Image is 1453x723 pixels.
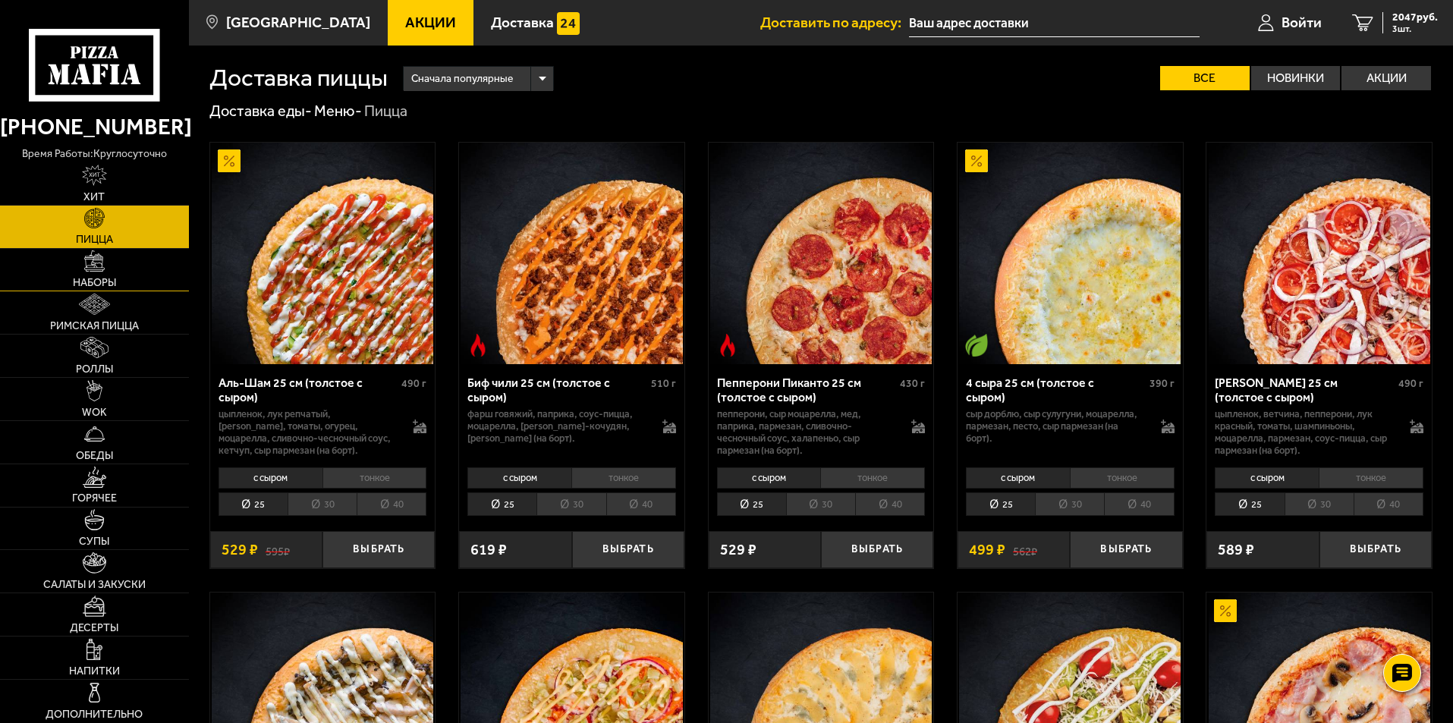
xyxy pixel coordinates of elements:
a: АкционныйАль-Шам 25 см (толстое с сыром) [210,143,436,364]
div: Биф чили 25 см (толстое с сыром) [467,376,647,404]
span: Салаты и закуски [43,580,146,590]
span: Супы [79,536,109,547]
span: 619 ₽ [470,542,507,558]
button: Выбрать [1319,531,1432,568]
li: 30 [288,492,357,516]
div: Пепперони Пиканто 25 см (толстое с сыром) [717,376,897,404]
span: WOK [82,407,107,418]
label: Все [1160,66,1250,90]
a: Петровская 25 см (толстое с сыром) [1206,143,1432,364]
li: с сыром [966,467,1070,489]
li: 30 [536,492,605,516]
span: Войти [1282,15,1322,30]
img: Пепперони Пиканто 25 см (толстое с сыром) [710,143,932,364]
button: Выбрать [1070,531,1182,568]
label: Новинки [1251,66,1341,90]
img: Акционный [965,149,988,172]
li: 40 [357,492,426,516]
li: 25 [966,492,1035,516]
li: тонкое [1319,467,1423,489]
a: Острое блюдоБиф чили 25 см (толстое с сыром) [459,143,684,364]
span: Горячее [72,493,117,504]
li: тонкое [820,467,925,489]
li: с сыром [219,467,322,489]
a: Острое блюдоПепперони Пиканто 25 см (толстое с сыром) [709,143,934,364]
s: 562 ₽ [1013,542,1037,558]
li: тонкое [1070,467,1175,489]
img: Петровская 25 см (толстое с сыром) [1209,143,1430,364]
img: 15daf4d41897b9f0e9f617042186c801.svg [557,12,580,35]
p: цыпленок, ветчина, пепперони, лук красный, томаты, шампиньоны, моцарелла, пармезан, соус-пицца, с... [1215,408,1395,457]
li: с сыром [467,467,571,489]
li: 25 [717,492,786,516]
button: Выбрать [572,531,684,568]
span: 490 г [1398,377,1423,390]
span: Напитки [69,666,120,677]
img: Острое блюдо [467,334,489,357]
div: Пицца [364,102,407,121]
span: 390 г [1150,377,1175,390]
span: 529 ₽ [222,542,258,558]
p: фарш говяжий, паприка, соус-пицца, моцарелла, [PERSON_NAME]-кочудян, [PERSON_NAME] (на борт). [467,408,647,445]
a: Доставка еды- [209,102,312,120]
li: тонкое [322,467,427,489]
button: Выбрать [322,531,435,568]
li: 30 [1285,492,1354,516]
button: Выбрать [821,531,933,568]
img: Вегетарианское блюдо [965,334,988,357]
img: 4 сыра 25 см (толстое с сыром) [959,143,1181,364]
div: Аль-Шам 25 см (толстое с сыром) [219,376,398,404]
li: 25 [219,492,288,516]
input: Ваш адрес доставки [909,9,1200,37]
li: 40 [1354,492,1423,516]
li: 25 [1215,492,1284,516]
li: с сыром [1215,467,1319,489]
li: 25 [467,492,536,516]
img: Акционный [1214,599,1237,622]
li: с сыром [717,467,821,489]
span: Доставка [491,15,554,30]
h1: Доставка пиццы [209,66,388,90]
img: Биф чили 25 см (толстое с сыром) [461,143,682,364]
span: 3 шт. [1392,24,1438,33]
img: Острое блюдо [716,334,739,357]
li: 30 [786,492,855,516]
li: 30 [1035,492,1104,516]
a: Меню- [314,102,362,120]
span: Римская пицца [50,321,139,332]
li: 40 [1104,492,1174,516]
span: Наборы [73,278,116,288]
span: Доставить по адресу: [760,15,909,30]
p: цыпленок, лук репчатый, [PERSON_NAME], томаты, огурец, моцарелла, сливочно-чесночный соус, кетчуп... [219,408,398,457]
a: АкционныйВегетарианское блюдо4 сыра 25 см (толстое с сыром) [958,143,1183,364]
span: 2047 руб. [1392,12,1438,23]
span: Обеды [76,451,113,461]
p: пепперони, сыр Моцарелла, мед, паприка, пармезан, сливочно-чесночный соус, халапеньо, сыр пармеза... [717,408,897,457]
li: 40 [606,492,676,516]
label: Акции [1341,66,1431,90]
div: 4 сыра 25 см (толстое с сыром) [966,376,1146,404]
span: 490 г [401,377,426,390]
span: Хит [83,192,105,203]
span: Десерты [70,623,118,633]
span: Сначала популярные [411,64,513,93]
span: 589 ₽ [1218,542,1254,558]
div: [PERSON_NAME] 25 см (толстое с сыром) [1215,376,1395,404]
img: Аль-Шам 25 см (толстое с сыром) [212,143,433,364]
span: 510 г [651,377,676,390]
li: 40 [855,492,925,516]
span: 430 г [900,377,925,390]
span: Пицца [76,234,113,245]
p: сыр дорблю, сыр сулугуни, моцарелла, пармезан, песто, сыр пармезан (на борт). [966,408,1146,445]
s: 595 ₽ [266,542,290,558]
span: 499 ₽ [969,542,1005,558]
span: [GEOGRAPHIC_DATA] [226,15,370,30]
span: Дополнительно [46,709,143,720]
span: Акции [405,15,456,30]
span: Роллы [76,364,113,375]
span: 529 ₽ [720,542,756,558]
img: Акционный [218,149,241,172]
li: тонкое [571,467,676,489]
